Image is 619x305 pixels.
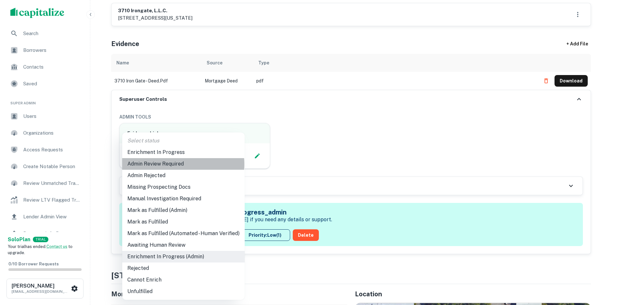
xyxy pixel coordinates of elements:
li: Cannot Enrich [122,274,245,286]
li: Mark as Fulfilled (Automated - Human Verified) [122,228,245,239]
li: Admin Review Required [122,158,245,170]
li: Missing Prospecting Docs [122,181,245,193]
li: Enrichment In Progress (Admin) [122,251,245,262]
li: Admin Rejected [122,170,245,181]
li: Mark as Fulfilled [122,216,245,228]
li: Enrichment In Progress [122,147,245,158]
li: Rejected [122,262,245,274]
li: Unfulfilled [122,286,245,297]
li: Manual Investigation Required [122,193,245,205]
li: Mark as Fulfilled (Admin) [122,205,245,216]
iframe: Chat Widget [587,253,619,284]
li: Awaiting Human Review [122,239,245,251]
